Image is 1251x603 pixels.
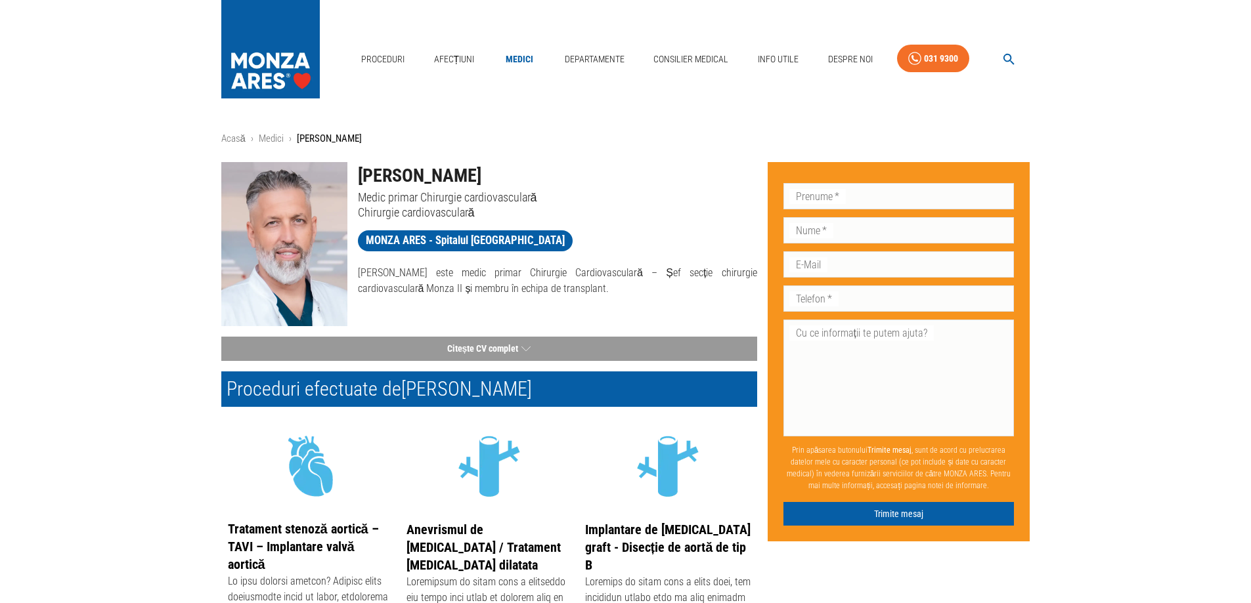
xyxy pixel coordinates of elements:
[297,131,362,146] p: [PERSON_NAME]
[228,521,379,572] a: Tratament stenoză aortică – TAVI – Implantare valvă aortică
[924,51,958,67] div: 031 9300
[498,46,540,73] a: Medici
[783,439,1015,497] p: Prin apăsarea butonului , sunt de acord cu prelucrarea datelor mele cu caracter personal (ce pot ...
[753,46,804,73] a: Info Utile
[358,230,573,251] a: MONZA ARES - Spitalul [GEOGRAPHIC_DATA]
[823,46,878,73] a: Despre Noi
[358,265,757,297] p: [PERSON_NAME] este medic primar Chirurgie Cardiovasculară – Șef secție chirurgie cardiovasculară ...
[221,131,1030,146] nav: breadcrumb
[358,190,757,205] p: Medic primar Chirurgie cardiovasculară
[221,162,347,326] img: Dr. Stanislav Rurac
[783,502,1015,526] button: Trimite mesaj
[358,205,757,220] p: Chirurgie cardiovasculară
[358,162,757,190] h1: [PERSON_NAME]
[406,522,561,573] a: Anevrismul de [MEDICAL_DATA] / Tratament [MEDICAL_DATA] dilatata
[560,46,630,73] a: Departamente
[358,232,573,249] span: MONZA ARES - Spitalul [GEOGRAPHIC_DATA]
[259,133,284,144] a: Medici
[289,131,292,146] li: ›
[356,46,410,73] a: Proceduri
[867,446,911,455] b: Trimite mesaj
[251,131,253,146] li: ›
[221,337,757,361] button: Citește CV complet
[221,371,757,407] h2: Proceduri efectuate de [PERSON_NAME]
[221,133,246,144] a: Acasă
[648,46,734,73] a: Consilier Medical
[585,522,751,573] a: Implantare de [MEDICAL_DATA] graft - Disecție de aortă de tip B
[897,45,969,73] a: 031 9300
[429,46,480,73] a: Afecțiuni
